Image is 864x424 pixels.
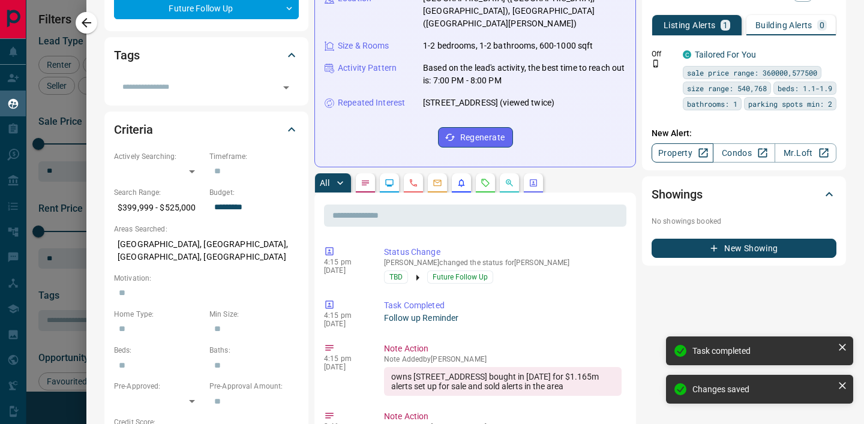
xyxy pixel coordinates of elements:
svg: Agent Actions [529,178,538,188]
svg: Calls [409,178,418,188]
svg: Opportunities [505,178,514,188]
a: Mr.Loft [775,143,836,163]
span: TBD [389,271,403,283]
p: Note Action [384,410,622,423]
svg: Push Notification Only [652,59,660,68]
p: Actively Searching: [114,151,203,162]
p: Note Added by [PERSON_NAME] [384,355,622,363]
div: Showings [652,180,836,209]
svg: Requests [481,178,490,188]
a: Condos [713,143,775,163]
p: Search Range: [114,187,203,198]
p: Budget: [209,187,299,198]
svg: Listing Alerts [457,178,466,188]
p: Status Change [384,246,622,258]
span: Future Follow Up [433,271,488,283]
span: parking spots min: 2 [748,98,832,110]
span: size range: 540,768 [687,82,767,94]
p: Areas Searched: [114,224,299,234]
p: Building Alerts [755,21,812,29]
button: New Showing [652,239,836,258]
div: Changes saved [692,384,833,394]
p: Based on the lead's activity, the best time to reach out is: 7:00 PM - 8:00 PM [423,62,626,87]
p: Baths: [209,345,299,356]
p: New Alert: [652,127,836,140]
p: $399,999 - $525,000 [114,198,203,218]
p: Repeated Interest [338,97,405,109]
p: Off [652,49,676,59]
p: [PERSON_NAME] changed the status for [PERSON_NAME] [384,258,622,267]
svg: Lead Browsing Activity [385,178,394,188]
p: 4:15 pm [324,258,366,266]
p: 4:15 pm [324,311,366,320]
p: Listing Alerts [664,21,716,29]
span: bathrooms: 1 [687,98,737,110]
div: Tags [114,41,299,70]
p: 0 [820,21,824,29]
p: Min Size: [209,309,299,320]
button: Open [278,79,295,96]
span: sale price range: 360000,577500 [687,67,817,79]
h2: Showings [652,185,703,204]
svg: Emails [433,178,442,188]
p: [DATE] [324,266,366,275]
div: Task completed [692,346,833,356]
p: Home Type: [114,309,203,320]
p: 1 [723,21,728,29]
p: Activity Pattern [338,62,397,74]
p: [STREET_ADDRESS] (viewed twice) [423,97,554,109]
span: beds: 1.1-1.9 [778,82,832,94]
p: [DATE] [324,363,366,371]
p: [GEOGRAPHIC_DATA], [GEOGRAPHIC_DATA], [GEOGRAPHIC_DATA], [GEOGRAPHIC_DATA] [114,234,299,267]
p: Follow up Reminder [384,312,622,324]
svg: Notes [361,178,370,188]
button: Regenerate [438,127,513,148]
p: 4:15 pm [324,354,366,363]
div: owns [STREET_ADDRESS] bought in [DATE] for $1.165m alerts set up for sale and sold alerts in the ... [384,367,622,396]
p: Pre-Approval Amount: [209,381,299,392]
a: Tailored For You [695,50,756,59]
p: Note Action [384,342,622,355]
p: Timeframe: [209,151,299,162]
div: Criteria [114,115,299,144]
p: All [320,179,329,187]
div: condos.ca [683,50,691,59]
p: Size & Rooms [338,40,389,52]
p: 1-2 bedrooms, 1-2 bathrooms, 600-1000 sqft [423,40,593,52]
a: Property [652,143,713,163]
p: No showings booked [652,216,836,227]
p: Task Completed [384,299,622,312]
p: Pre-Approved: [114,381,203,392]
h2: Criteria [114,120,153,139]
p: Beds: [114,345,203,356]
p: Motivation: [114,273,299,284]
p: [DATE] [324,320,366,328]
h2: Tags [114,46,139,65]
